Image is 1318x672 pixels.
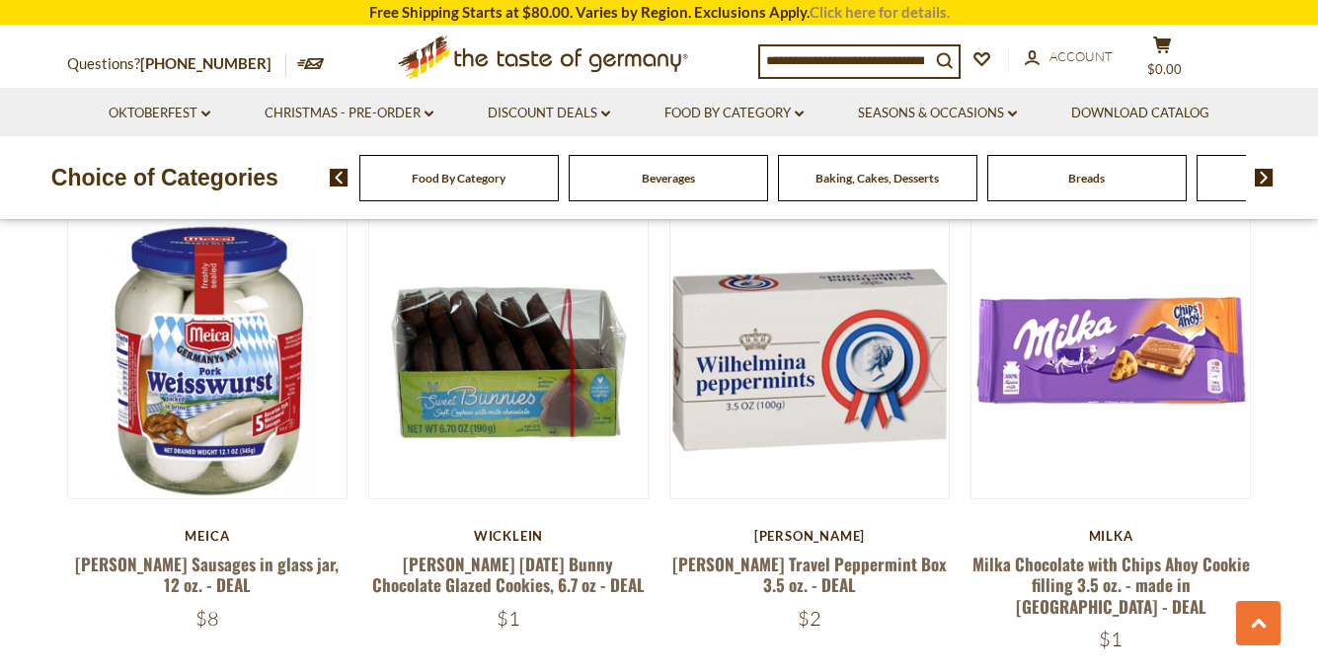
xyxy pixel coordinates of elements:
a: Click here for details. [810,3,950,21]
a: Christmas - PRE-ORDER [265,103,433,124]
a: Baking, Cakes, Desserts [815,171,939,186]
img: Wicklein Easter Bunny Chocolate Glazed Cookies, 6.7 oz - DEAL [369,219,649,498]
p: Questions? [67,51,286,77]
a: [PHONE_NUMBER] [140,54,271,72]
span: $1 [1099,627,1123,651]
span: $8 [195,606,219,631]
span: Account [1049,48,1113,64]
img: Wilhelmina Travel Peppermint Box 3.5 oz. - DEAL [670,219,950,498]
a: Discount Deals [488,103,610,124]
a: Food By Category [412,171,505,186]
a: Account [1025,46,1113,68]
a: Beverages [642,171,695,186]
div: Wicklein [368,528,650,544]
div: Meica [67,528,349,544]
a: Download Catalog [1071,103,1209,124]
a: [PERSON_NAME] Sausages in glass jar, 12 oz. - DEAL [75,552,339,597]
a: Breads [1068,171,1105,186]
img: previous arrow [330,169,349,187]
div: [PERSON_NAME] [669,528,951,544]
span: $2 [798,606,821,631]
span: $0.00 [1147,61,1182,77]
img: Meica Weisswurst Sausages in glass jar, 12 oz. - DEAL [68,219,348,498]
a: [PERSON_NAME] [DATE] Bunny Chocolate Glazed Cookies, 6.7 oz - DEAL [372,552,645,597]
a: [PERSON_NAME] Travel Peppermint Box 3.5 oz. - DEAL [672,552,947,597]
span: $1 [497,606,520,631]
img: Milka Chocolate with Chips Ahoy Cookie filling 3.5 oz. - made in Germany - DEAL [971,219,1251,498]
button: $0.00 [1133,36,1193,85]
a: Oktoberfest [109,103,210,124]
a: Food By Category [664,103,804,124]
img: next arrow [1255,169,1274,187]
a: Milka Chocolate with Chips Ahoy Cookie filling 3.5 oz. - made in [GEOGRAPHIC_DATA] - DEAL [972,552,1250,619]
a: Seasons & Occasions [858,103,1017,124]
div: Milka [970,528,1252,544]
